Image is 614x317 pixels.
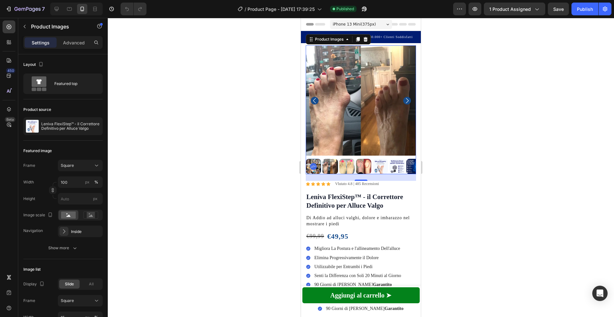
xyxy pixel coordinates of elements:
[23,211,54,220] div: Image scale
[23,298,35,304] label: Frame
[71,229,101,235] div: Inside
[54,76,93,91] div: Featured top
[336,6,354,12] span: Published
[248,6,315,12] span: Product Page - [DATE] 17:39:25
[23,228,43,234] div: Navigation
[23,179,34,185] label: Width
[6,68,15,73] div: 450
[23,148,52,154] div: Featured image
[571,3,598,15] button: Publish
[85,179,90,185] div: px
[93,196,98,201] span: px
[89,281,94,287] span: All
[48,245,78,251] div: Show more
[553,6,564,12] span: Save
[489,6,531,12] span: 1 product assigned
[484,3,545,15] button: 1 product assigned
[23,60,45,69] div: Layout
[41,122,100,131] p: Leniva FlexiStep™ - il Correttore Definitivo per Alluce Valgo
[23,163,35,168] label: Frame
[592,286,608,301] div: Open Intercom Messenger
[61,298,74,304] span: Square
[5,117,15,122] div: Beta
[58,295,103,306] button: Square
[83,178,91,186] button: %
[92,178,100,186] button: px
[65,281,74,287] span: Slide
[548,3,569,15] button: Save
[58,160,103,171] button: Square
[121,3,146,15] div: Undo/Redo
[94,179,98,185] div: %
[23,242,103,254] button: Show more
[23,280,46,289] div: Display
[23,107,51,112] div: Product source
[32,39,50,46] p: Settings
[301,18,421,317] iframe: Design area
[58,193,103,205] input: px
[63,39,85,46] p: Advanced
[61,163,74,168] span: Square
[23,196,35,202] label: Height
[58,176,103,188] input: px%
[23,267,41,272] div: Image list
[3,3,48,15] button: 7
[577,6,593,12] div: Publish
[31,23,85,30] p: Product Images
[42,5,45,13] p: 7
[245,6,246,12] span: /
[26,120,39,133] img: product feature img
